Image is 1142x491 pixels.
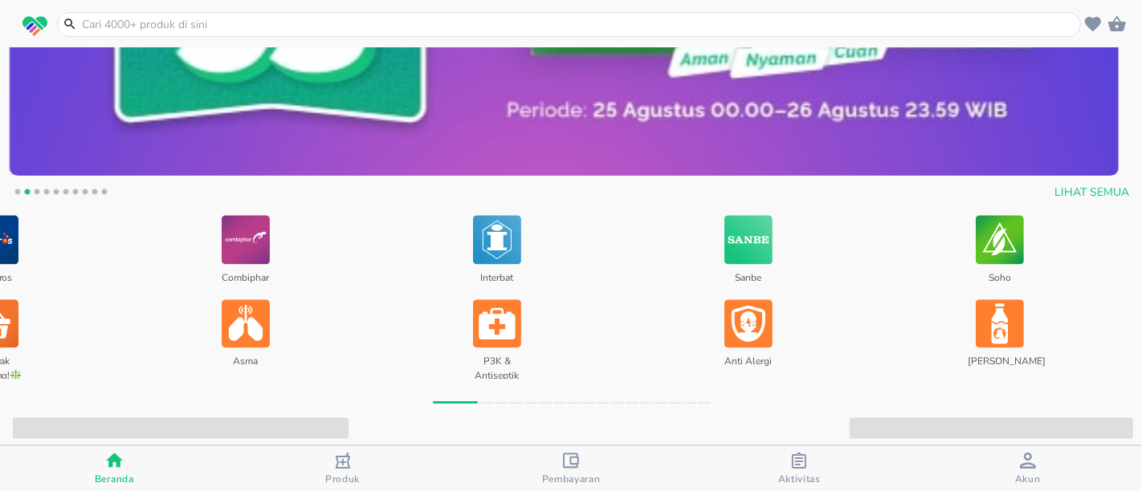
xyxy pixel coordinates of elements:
button: 10 [96,186,112,202]
span: Aktivitas [778,473,821,485]
button: 7 [67,186,84,202]
p: P3K & Antiseptik [465,348,528,374]
button: 8 [77,186,93,202]
span: Akun [1015,473,1041,485]
span: Beranda [95,473,134,485]
span: Pembayaran [542,473,601,485]
button: Aktivitas [685,446,913,491]
button: Lihat Semua [1048,178,1132,208]
p: Combiphar [214,265,277,290]
img: Soho [976,215,1024,264]
input: Cari 4000+ produk di sini [80,16,1077,33]
button: 6 [58,186,74,202]
p: Sanbe [716,265,780,290]
span: Lihat Semua [1054,183,1129,203]
img: Susu Kambing Etawa [976,299,1024,348]
img: Sanbe [724,215,773,264]
img: Anti Alergi [724,299,773,348]
p: Soho [968,265,1031,290]
button: 9 [87,186,103,202]
button: 4 [39,186,55,202]
img: logo_swiperx_s.bd005f3b.svg [22,16,47,37]
p: Interbat [465,265,528,290]
button: 5 [48,186,64,202]
p: Anti Alergi [716,348,780,374]
span: Produk [325,473,360,485]
button: Pembayaran [457,446,685,491]
button: 3 [29,186,45,202]
button: 1 [10,186,26,202]
button: Produk [228,446,456,491]
img: P3K & Antiseptik [473,299,521,348]
p: Asma [214,348,277,374]
button: 2 [19,186,35,202]
button: Akun [914,446,1142,491]
img: Interbat [473,215,521,264]
img: Asma [222,299,270,348]
p: [PERSON_NAME] [968,348,1031,374]
img: Combiphar [222,215,270,264]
